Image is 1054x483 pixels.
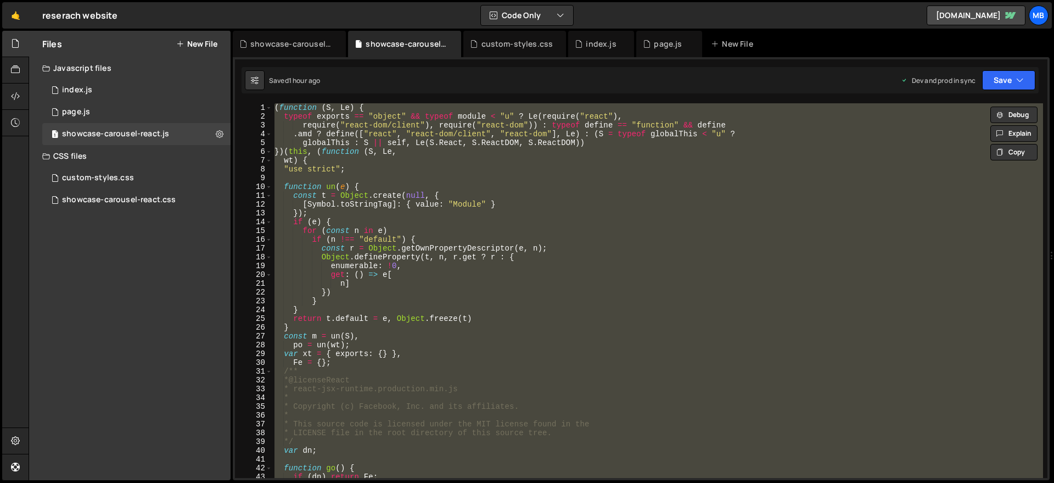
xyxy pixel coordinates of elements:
[235,121,272,130] div: 3
[235,244,272,253] div: 17
[235,402,272,411] div: 35
[235,385,272,393] div: 33
[366,38,448,49] div: showcase-carousel-react.js
[42,189,231,211] div: 10476/45224.css
[235,411,272,420] div: 36
[1029,5,1049,25] a: MB
[235,367,272,376] div: 31
[235,174,272,182] div: 9
[235,226,272,235] div: 15
[481,38,553,49] div: custom-styles.css
[235,341,272,349] div: 28
[235,156,272,165] div: 7
[927,5,1025,25] a: [DOMAIN_NAME]
[235,270,272,279] div: 20
[42,79,231,101] div: 10476/23765.js
[62,173,134,183] div: custom-styles.css
[481,5,573,25] button: Code Only
[42,9,118,22] div: reserach website
[982,70,1035,90] button: Save
[990,144,1038,160] button: Copy
[42,101,231,123] div: 10476/23772.js
[62,107,90,117] div: page.js
[2,2,29,29] a: 🤙
[235,138,272,147] div: 5
[235,200,272,209] div: 12
[235,393,272,402] div: 34
[62,129,169,139] div: showcase-carousel-react.js
[235,323,272,332] div: 26
[42,38,62,50] h2: Files
[235,235,272,244] div: 16
[235,358,272,367] div: 30
[52,131,58,140] span: 1
[62,195,176,205] div: showcase-carousel-react.css
[235,279,272,288] div: 21
[176,40,217,48] button: New File
[235,218,272,226] div: 14
[289,76,321,85] div: 1 hour ago
[42,167,231,189] div: 10476/38631.css
[235,191,272,200] div: 11
[235,262,272,270] div: 19
[235,297,272,306] div: 23
[586,38,616,49] div: index.js
[235,288,272,297] div: 22
[235,455,272,464] div: 41
[250,38,333,49] div: showcase-carousel-react.css
[235,147,272,156] div: 6
[990,107,1038,123] button: Debug
[235,314,272,323] div: 25
[235,130,272,138] div: 4
[235,182,272,191] div: 10
[62,85,92,95] div: index.js
[269,76,320,85] div: Saved
[42,123,231,145] div: 10476/45223.js
[711,38,757,49] div: New File
[990,125,1038,142] button: Explain
[235,165,272,174] div: 8
[901,76,975,85] div: Dev and prod in sync
[29,57,231,79] div: Javascript files
[29,145,231,167] div: CSS files
[235,332,272,341] div: 27
[235,473,272,481] div: 43
[235,349,272,358] div: 29
[235,464,272,473] div: 42
[235,103,272,112] div: 1
[235,306,272,314] div: 24
[235,420,272,429] div: 37
[235,209,272,218] div: 13
[235,446,272,455] div: 40
[235,376,272,385] div: 32
[235,112,272,121] div: 2
[235,253,272,262] div: 18
[235,429,272,437] div: 38
[235,437,272,446] div: 39
[654,38,682,49] div: page.js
